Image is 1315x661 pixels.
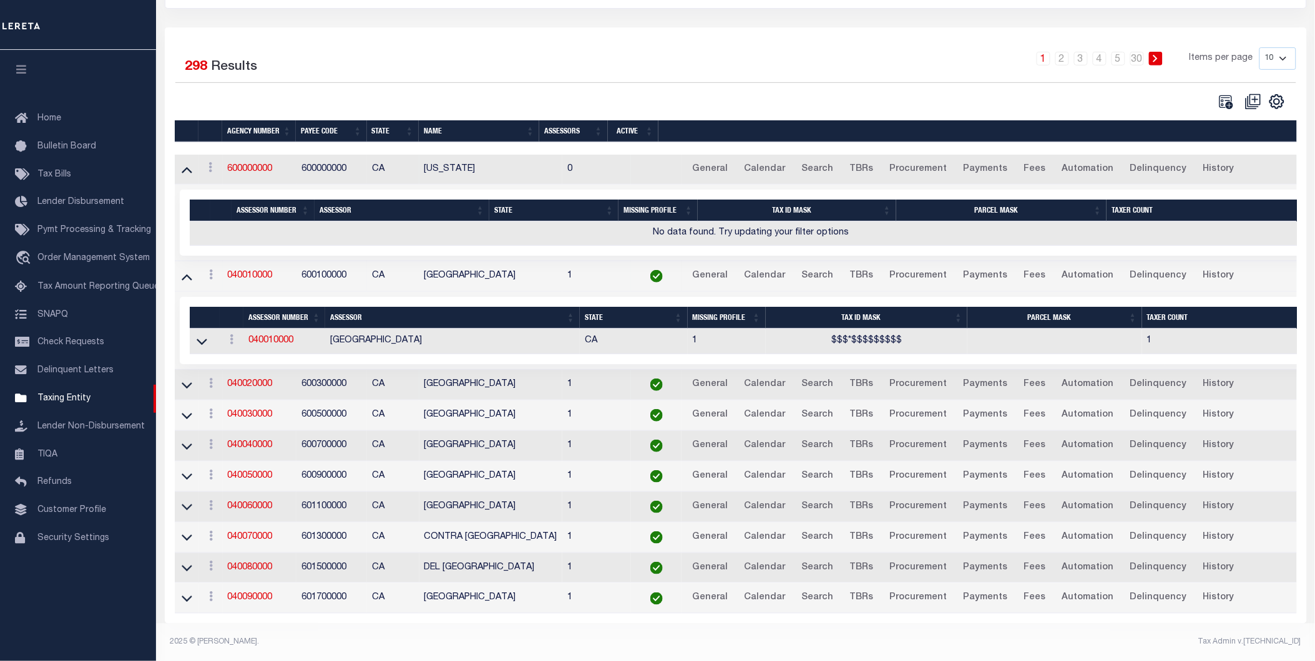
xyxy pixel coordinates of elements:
[687,497,733,517] a: General
[37,310,68,319] span: SNAPQ
[562,431,631,461] td: 1
[884,405,952,425] a: Procurement
[957,436,1013,456] a: Payments
[296,400,367,431] td: 600500000
[1112,52,1125,65] a: 5
[1018,375,1051,395] a: Fees
[618,200,698,221] th: Missing Profile: activate to sort column ascending
[884,497,952,517] a: Procurement
[37,114,61,123] span: Home
[687,558,733,578] a: General
[1197,528,1239,548] a: History
[844,558,879,578] a: TBRs
[367,461,419,492] td: CA
[232,200,315,221] th: Assessor Number: activate to sort column ascending
[222,120,296,142] th: Agency Number: activate to sort column ascending
[367,492,419,523] td: CA
[1056,266,1119,286] a: Automation
[687,436,733,456] a: General
[844,160,879,180] a: TBRs
[296,261,367,292] td: 600100000
[367,155,419,185] td: CA
[190,221,1313,246] td: No data found. Try updating your filter options
[844,436,879,456] a: TBRs
[957,375,1013,395] a: Payments
[315,200,489,221] th: Assessor: activate to sort column ascending
[738,528,791,548] a: Calendar
[884,528,952,548] a: Procurement
[367,370,419,400] td: CA
[296,553,367,584] td: 601500000
[419,431,562,461] td: [GEOGRAPHIC_DATA]
[419,400,562,431] td: [GEOGRAPHIC_DATA]
[957,466,1013,486] a: Payments
[698,200,896,221] th: Tax ID Mask: activate to sort column ascending
[228,533,273,541] a: 040070000
[37,534,109,543] span: Security Settings
[296,370,367,400] td: 600300000
[296,431,367,461] td: 600700000
[296,155,367,185] td: 600000000
[844,375,879,395] a: TBRs
[1018,405,1051,425] a: Fees
[185,60,208,74] span: 298
[1056,160,1119,180] a: Automation
[1056,528,1119,548] a: Automation
[37,450,57,458] span: TIQA
[37,282,159,291] span: Tax Amount Reporting Queue
[658,120,1302,142] th: &nbsp;
[367,583,419,614] td: CA
[796,588,839,608] a: Search
[228,271,273,280] a: 040010000
[562,370,631,400] td: 1
[489,200,618,221] th: State: activate to sort column ascending
[228,441,273,450] a: 040040000
[766,307,968,329] th: Tax ID Mask: activate to sort column ascending
[687,405,733,425] a: General
[539,120,607,142] th: Assessors: activate to sort column ascending
[1124,588,1192,608] a: Delinquency
[1056,497,1119,517] a: Automation
[796,528,839,548] a: Search
[650,562,663,574] img: check-icon-green.svg
[844,588,879,608] a: TBRs
[796,405,839,425] a: Search
[562,553,631,584] td: 1
[796,375,839,395] a: Search
[243,307,325,329] th: Assessor Number: activate to sort column ascending
[1018,497,1051,517] a: Fees
[650,270,663,282] img: check-icon-green.svg
[738,558,791,578] a: Calendar
[844,497,879,517] a: TBRs
[1018,466,1051,486] a: Fees
[687,588,733,608] a: General
[1190,52,1253,65] span: Items per page
[562,155,631,185] td: 0
[562,461,631,492] td: 1
[650,440,663,452] img: check-icon-green.svg
[419,261,562,292] td: [GEOGRAPHIC_DATA]
[687,266,733,286] a: General
[967,307,1141,329] th: Parcel Mask: activate to sort column ascending
[37,254,150,263] span: Order Management System
[1018,528,1051,548] a: Fees
[325,329,580,354] td: [GEOGRAPHIC_DATA]
[1056,588,1119,608] a: Automation
[1124,160,1192,180] a: Delinquency
[1055,52,1069,65] a: 2
[37,422,145,431] span: Lender Non-Disbursement
[884,375,952,395] a: Procurement
[1018,436,1051,456] a: Fees
[228,502,273,511] a: 040060000
[228,563,273,572] a: 040080000
[1197,436,1239,456] a: History
[37,394,90,403] span: Taxing Entity
[1056,405,1119,425] a: Automation
[796,497,839,517] a: Search
[1074,52,1088,65] a: 3
[884,436,952,456] a: Procurement
[831,336,902,345] span: $$$*$$$$$$$$$
[367,553,419,584] td: CA
[1197,497,1239,517] a: History
[844,405,879,425] a: TBRs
